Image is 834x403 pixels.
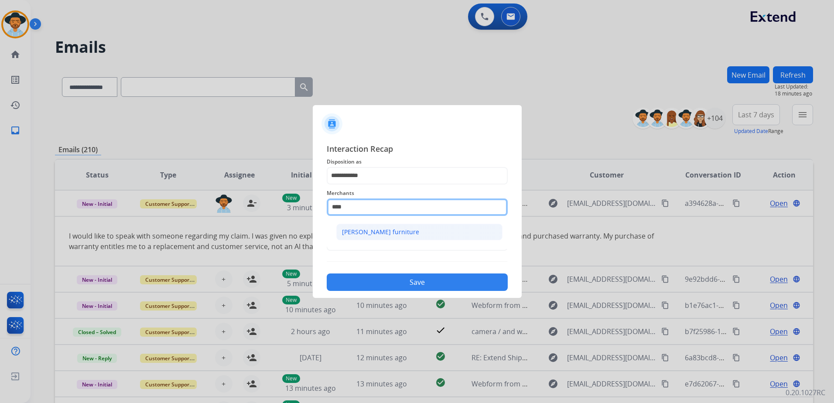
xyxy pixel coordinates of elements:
[342,228,419,236] div: [PERSON_NAME] furniture
[327,188,508,198] span: Merchants
[786,387,825,398] p: 0.20.1027RC
[327,143,508,157] span: Interaction Recap
[327,273,508,291] button: Save
[327,261,508,262] img: contact-recap-line.svg
[327,157,508,167] span: Disposition as
[321,113,342,134] img: contactIcon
